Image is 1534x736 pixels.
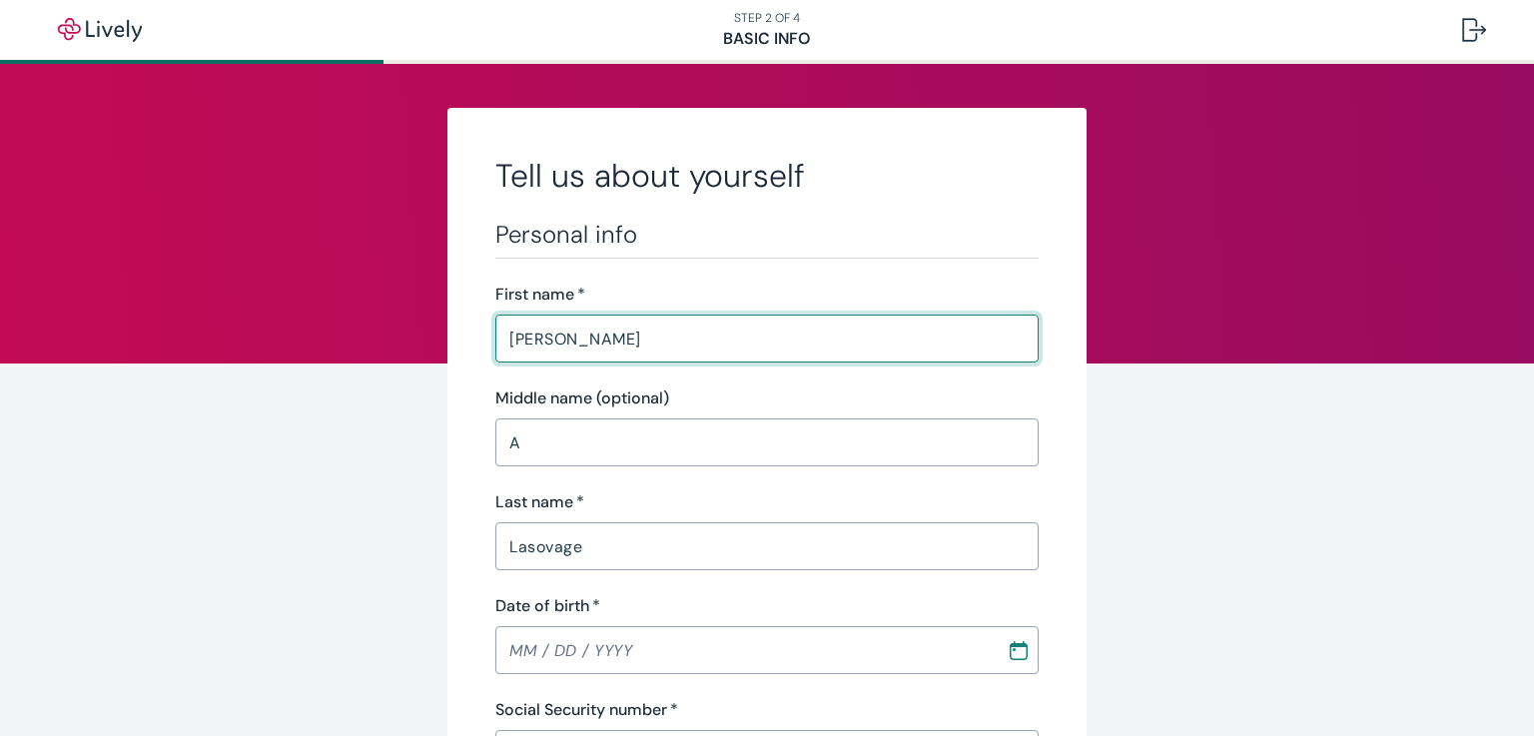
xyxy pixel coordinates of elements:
label: Middle name (optional) [495,386,669,410]
h3: Personal info [495,220,1039,250]
img: Lively [44,18,156,42]
label: Social Security number [495,698,678,722]
label: Date of birth [495,594,600,618]
input: MM / DD / YYYY [495,630,993,670]
button: Log out [1446,6,1502,54]
h2: Tell us about yourself [495,156,1039,196]
svg: Calendar [1009,640,1029,660]
label: First name [495,283,585,307]
button: Choose date [1001,632,1037,668]
label: Last name [495,490,584,514]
